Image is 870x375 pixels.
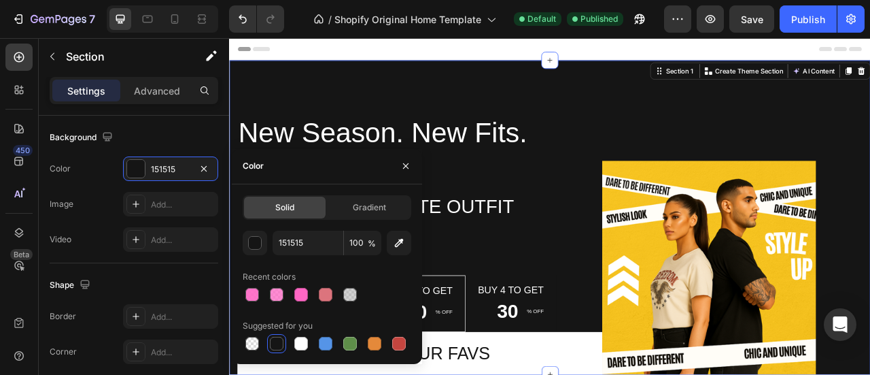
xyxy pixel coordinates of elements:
[151,199,215,211] div: Add...
[741,14,763,25] span: Save
[50,233,71,246] div: Video
[134,84,180,98] p: Advanced
[580,13,618,25] span: Published
[147,342,174,353] p: % OFF
[328,12,332,27] span: /
[243,271,296,283] div: Recent colors
[151,234,215,246] div: Add...
[553,35,593,48] div: Section 1
[67,84,105,98] p: Settings
[527,13,556,25] span: Default
[714,33,773,50] button: AI Content
[50,198,73,210] div: Image
[275,201,294,214] span: Solid
[243,320,313,332] div: Suggested for you
[311,312,406,330] p: Buy 4 to get
[5,5,101,33] button: 7
[195,333,251,363] p: 20
[273,231,343,255] input: Eg: FFFFFF
[195,312,290,331] p: Buy 3 to get
[13,145,33,156] div: 450
[151,311,215,323] div: Add...
[151,346,215,359] div: Add...
[791,12,825,27] div: Publish
[50,346,77,358] div: Corner
[262,343,290,353] p: % OFF
[66,48,177,65] p: Section
[824,308,856,341] div: Open Intercom Messenger
[151,163,190,176] div: 151515
[379,342,406,353] p: % OFF
[618,35,705,48] p: Create Theme Section
[50,163,71,175] div: Color
[311,333,368,362] p: 30
[89,11,95,27] p: 7
[229,5,284,33] div: Undo/Redo
[368,238,376,250] span: %
[729,5,774,33] button: Save
[334,12,481,27] span: Shopify Original Home Template
[10,249,33,260] div: Beta
[50,129,116,147] div: Background
[780,5,837,33] button: Publish
[353,201,386,214] span: Gradient
[78,333,135,362] p: 10
[229,38,870,375] iframe: Design area
[50,310,76,323] div: Border
[243,160,264,172] div: Color
[50,276,93,295] div: Shape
